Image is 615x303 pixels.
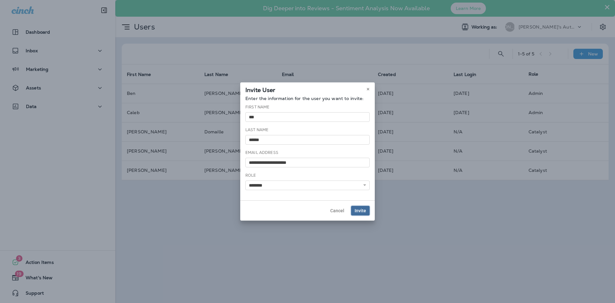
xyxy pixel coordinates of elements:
[355,208,366,213] span: Invite
[245,150,278,155] label: Email Address
[330,208,344,213] span: Cancel
[245,96,370,101] p: Enter the information for the user you want to invite:
[245,127,268,132] label: Last Name
[351,206,370,215] button: Invite
[240,82,375,96] div: Invite User
[245,173,256,178] label: Role
[245,105,269,110] label: First Name
[327,206,348,215] button: Cancel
